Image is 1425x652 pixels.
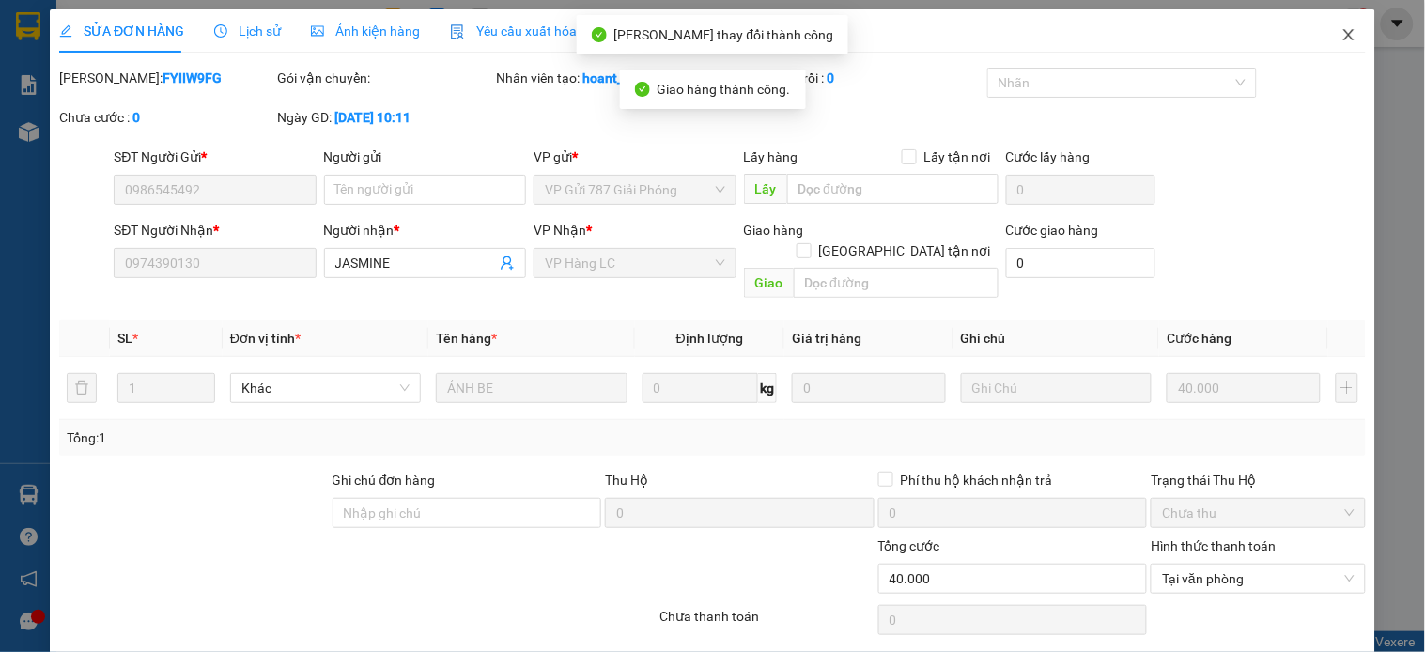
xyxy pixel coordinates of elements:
div: [PERSON_NAME]: [59,68,273,88]
span: Đơn vị tính [230,331,301,346]
label: Ghi chú đơn hàng [333,473,436,488]
input: 0 [1167,373,1321,403]
div: Chưa thanh toán [658,606,875,639]
span: Tổng cước [878,538,940,553]
span: Lịch sử [214,23,281,39]
span: Khác [241,374,410,402]
div: Nhân viên tạo: [496,68,766,88]
div: Trạng thái Thu Hộ [1151,470,1365,490]
div: Ngày GD: [278,107,492,128]
span: close [1341,27,1356,42]
span: Ảnh kiện hàng [311,23,420,39]
div: Tổng: 1 [67,427,551,448]
span: Giao hàng [744,223,804,238]
input: Cước giao hàng [1006,248,1156,278]
img: icon [450,24,465,39]
span: user-add [500,256,515,271]
input: Ghi Chú [961,373,1152,403]
span: Cước hàng [1167,331,1231,346]
span: SL [117,331,132,346]
th: Ghi chú [953,320,1159,357]
span: check-circle [592,27,607,42]
span: [PERSON_NAME] thay đổi thành công [614,27,834,42]
label: Hình thức thanh toán [1151,538,1276,553]
span: picture [311,24,324,38]
span: Lấy [744,174,787,204]
span: edit [59,24,72,38]
span: kg [758,373,777,403]
input: Dọc đường [787,174,999,204]
span: Định lượng [676,331,743,346]
label: Cước lấy hàng [1006,149,1091,164]
span: Tại văn phòng [1162,565,1354,593]
span: Lấy tận nơi [917,147,999,167]
div: Người nhận [324,220,526,241]
button: Close [1323,9,1375,62]
span: [GEOGRAPHIC_DATA] tận nơi [812,241,999,261]
button: delete [67,373,97,403]
div: Gói vận chuyển: [278,68,492,88]
b: 0 [132,110,140,125]
input: Dọc đường [794,268,999,298]
div: SĐT Người Nhận [114,220,316,241]
span: Yêu cầu xuất hóa đơn điện tử [450,23,648,39]
input: Ghi chú đơn hàng [333,498,602,528]
span: clock-circle [214,24,227,38]
b: 0 [828,70,835,85]
div: Người gửi [324,147,526,167]
div: SĐT Người Gửi [114,147,316,167]
span: Giao hàng thành công. [658,82,791,97]
div: Chưa cước : [59,107,273,128]
span: SỬA ĐƠN HÀNG [59,23,184,39]
span: Thu Hộ [605,473,648,488]
b: hoant_hhhn.saoviet [582,70,701,85]
span: Giao [744,268,794,298]
span: Phí thu hộ khách nhận trả [893,470,1061,490]
input: 0 [792,373,946,403]
b: [DATE] 10:11 [335,110,411,125]
span: VP Nhận [534,223,586,238]
span: VP Gửi 787 Giải Phóng [545,176,724,204]
input: VD: Bàn, Ghế [436,373,627,403]
div: VP gửi [534,147,736,167]
span: Tên hàng [436,331,497,346]
span: check-circle [635,82,650,97]
span: Chưa thu [1162,499,1354,527]
span: Giá trị hàng [792,331,861,346]
span: Lấy hàng [744,149,798,164]
b: FYIIW9FG [163,70,222,85]
button: plus [1336,373,1358,403]
span: VP Hàng LC [545,249,724,277]
input: Cước lấy hàng [1006,175,1156,205]
label: Cước giao hàng [1006,223,1099,238]
div: Cước rồi : [769,68,984,88]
